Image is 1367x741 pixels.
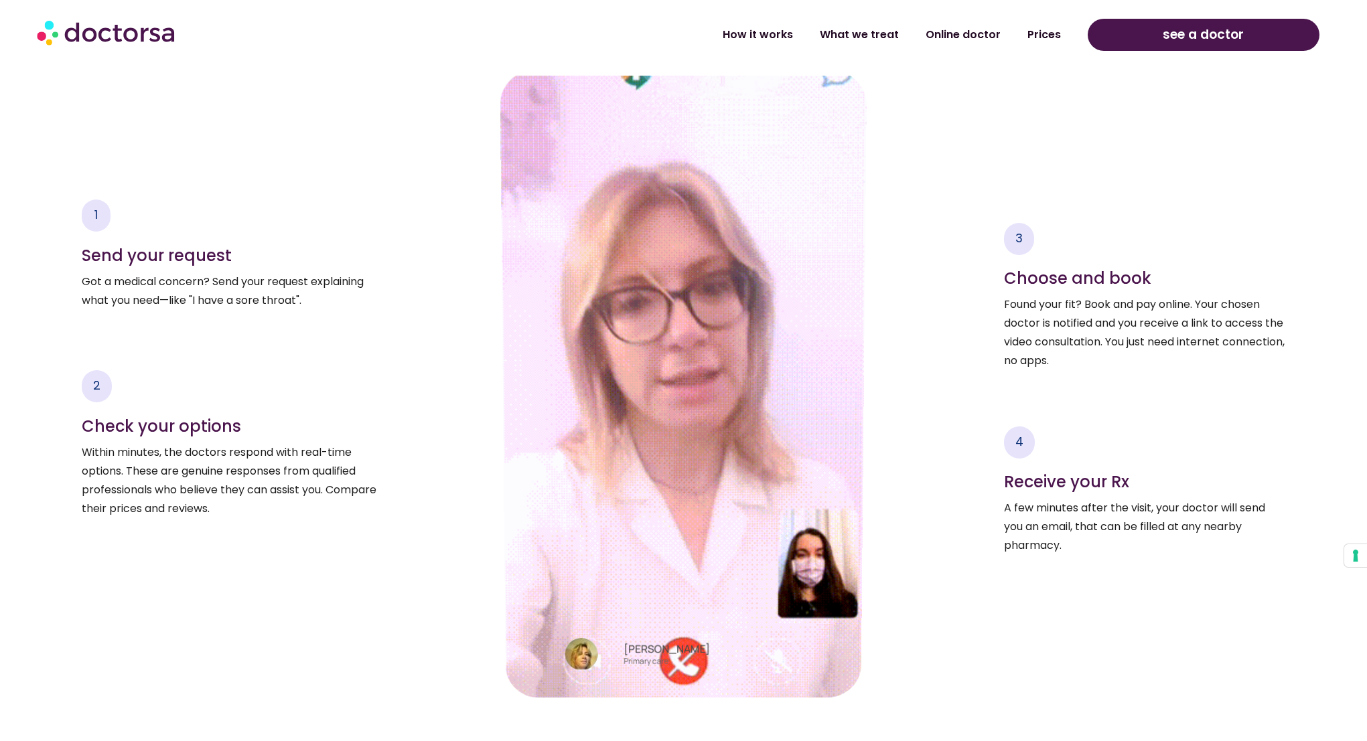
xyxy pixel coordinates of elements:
p: A few minutes after the visit, your doctor will send you an email, that can be filled at any near... [1004,499,1285,555]
p: Primary care [624,655,802,667]
a: What we treat [806,19,912,50]
span: 2 [93,377,100,394]
span: 4 [1015,433,1023,450]
a: Prices [1014,19,1074,50]
h4: [PERSON_NAME] [624,643,802,655]
a: How it works [709,19,806,50]
h4: Choose and book [1004,269,1285,289]
p: Got a medical concern? Send your request explaining what you need—like "I have a sore throat". [82,272,382,310]
h4: Check your options [82,417,382,436]
a: see a doctor [1088,19,1319,51]
span: see a doctor [1163,24,1244,46]
p: Found your fit? Book and pay online. Your chosen doctor is notified and you receive a link to acc... [1004,295,1285,370]
a: Online doctor [912,19,1014,50]
button: Your consent preferences for tracking technologies [1344,544,1367,567]
p: Within minutes, the doctors respond with real-time options. These are genuine responses from qual... [82,443,382,518]
h4: Send your request [82,246,382,266]
h4: Receive your Rx [1004,473,1285,492]
span: 1 [94,206,98,223]
nav: Menu [351,19,1074,50]
span: 3 [1015,230,1023,246]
